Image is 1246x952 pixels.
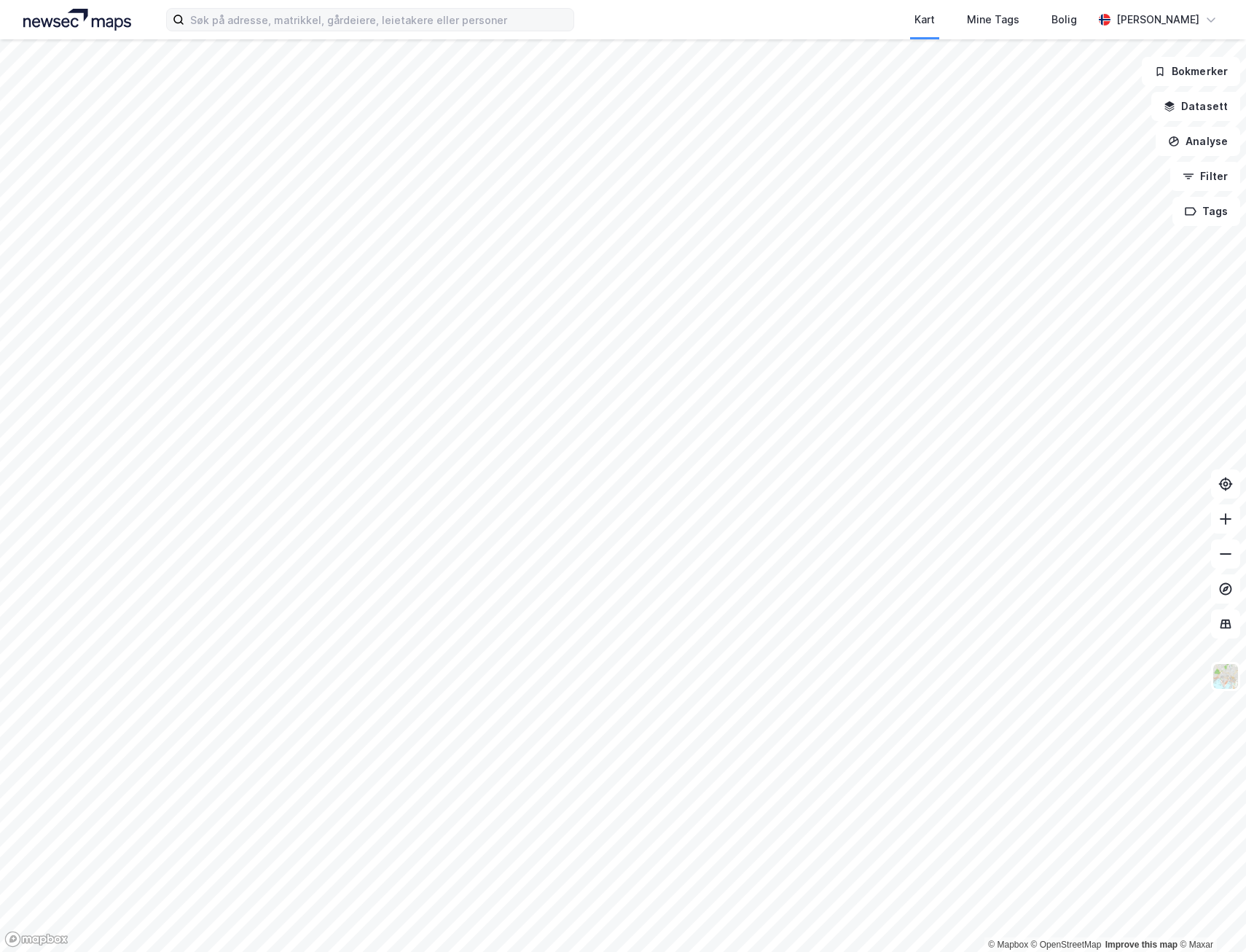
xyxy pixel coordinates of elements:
[184,9,573,31] input: Søk på adresse, matrikkel, gårdeiere, leietakere eller personer
[23,9,131,31] img: logo.a4113a55bc3d86da70a041830d287a7e.svg
[1051,11,1077,28] div: Bolig
[914,11,935,28] div: Kart
[1173,882,1246,952] iframe: Chat Widget
[967,11,1019,28] div: Mine Tags
[1116,11,1199,28] div: [PERSON_NAME]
